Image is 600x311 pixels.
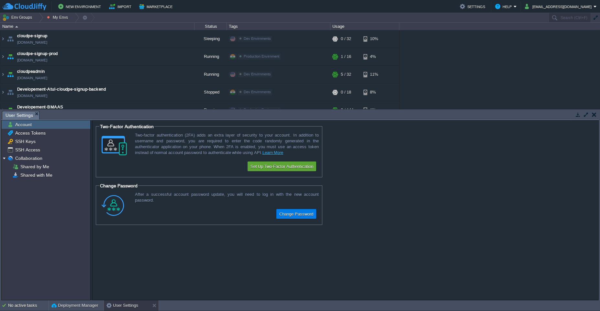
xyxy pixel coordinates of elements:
a: Access Tokens [14,130,47,136]
div: 4% [363,48,384,65]
a: cloudpeadmin [17,68,45,75]
div: Running [194,48,227,65]
span: Dev Envirnments [244,37,271,40]
a: cloudpe-signup-prod [17,50,58,57]
div: Stopped [194,83,227,101]
img: AMDAwAAAACH5BAEAAAAALAAAAAABAAEAAAICRAEAOw== [0,66,6,83]
img: CloudJiffy [2,3,46,11]
a: [DOMAIN_NAME] [17,57,47,63]
button: User Settings [106,302,138,309]
button: Env Groups [2,13,34,22]
img: AMDAwAAAACH5BAEAAAAALAAAAAABAAEAAAICRAEAOw== [6,66,15,83]
button: Import [109,3,133,10]
a: Shared by Me [19,164,50,170]
div: 10% [363,30,384,48]
span: User Settings [6,111,33,119]
div: Status [195,23,227,30]
span: Two-Factor Authentication [100,124,154,129]
img: AMDAwAAAACH5BAEAAAAALAAAAAABAAEAAAICRAEAOw== [0,48,6,65]
div: Usage [331,23,399,30]
div: After a successful account password update, you will need to log in with the new account password. [135,192,319,203]
div: 1% [363,101,384,119]
button: Change Password [277,210,315,218]
img: AMDAwAAAACH5BAEAAAAALAAAAAABAAEAAAICRAEAOw== [6,48,15,65]
a: SSH Keys [14,139,37,144]
span: Production Envirnment [244,108,279,112]
button: Deployment Manager [51,302,98,309]
div: Sleeping [194,30,227,48]
a: Learn More [262,150,283,155]
div: 9 / 144 [341,101,353,119]
button: My Envs [47,13,70,22]
a: [DOMAIN_NAME] [17,75,47,81]
div: Two-factor authentication (2FA) adds an extra layer of security to your account. In addition to u... [135,132,319,156]
div: Name [1,23,194,30]
a: Developement-BMAAS [17,104,63,110]
span: Dev Envirnments [244,90,271,94]
div: 5 / 32 [341,66,351,83]
div: 11% [363,66,384,83]
button: Settings [460,3,487,10]
img: AMDAwAAAACH5BAEAAAAALAAAAAABAAEAAAICRAEAOw== [0,83,6,101]
button: Set Up Two-Factor Authentication [249,162,315,170]
div: 8% [363,83,384,101]
span: Dev Envirnments [244,72,271,76]
a: [DOMAIN_NAME] [17,39,47,46]
button: Marketplace [139,3,174,10]
div: Running [194,101,227,119]
a: Developement-Atul-cloudpe-signup-backend [17,86,106,93]
a: cloudpe-signup [17,33,48,39]
div: 0 / 32 [341,30,351,48]
a: SSH Access [14,147,41,153]
img: AMDAwAAAACH5BAEAAAAALAAAAAABAAEAAAICRAEAOw== [6,101,15,119]
a: [DOMAIN_NAME] [17,93,47,99]
div: 0 / 18 [341,83,351,101]
img: AMDAwAAAACH5BAEAAAAALAAAAAABAAEAAAICRAEAOw== [0,30,6,48]
img: AMDAwAAAACH5BAEAAAAALAAAAAABAAEAAAICRAEAOw== [15,26,18,28]
img: AMDAwAAAACH5BAEAAAAALAAAAAABAAEAAAICRAEAOw== [6,30,15,48]
a: Collaboration [14,155,43,161]
span: Production Envirnment [244,54,279,58]
img: AMDAwAAAACH5BAEAAAAALAAAAAABAAEAAAICRAEAOw== [0,101,6,119]
div: No active tasks [8,300,49,311]
button: Help [495,3,514,10]
span: Change Password [100,183,138,188]
a: Shared with Me [19,172,53,178]
img: AMDAwAAAACH5BAEAAAAALAAAAAABAAEAAAICRAEAOw== [6,83,15,101]
a: Account [14,122,33,128]
div: Tags [227,23,330,30]
div: 1 / 16 [341,48,351,65]
div: Running [194,66,227,83]
button: [EMAIL_ADDRESS][DOMAIN_NAME] [525,3,594,10]
button: New Environment [58,3,103,10]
